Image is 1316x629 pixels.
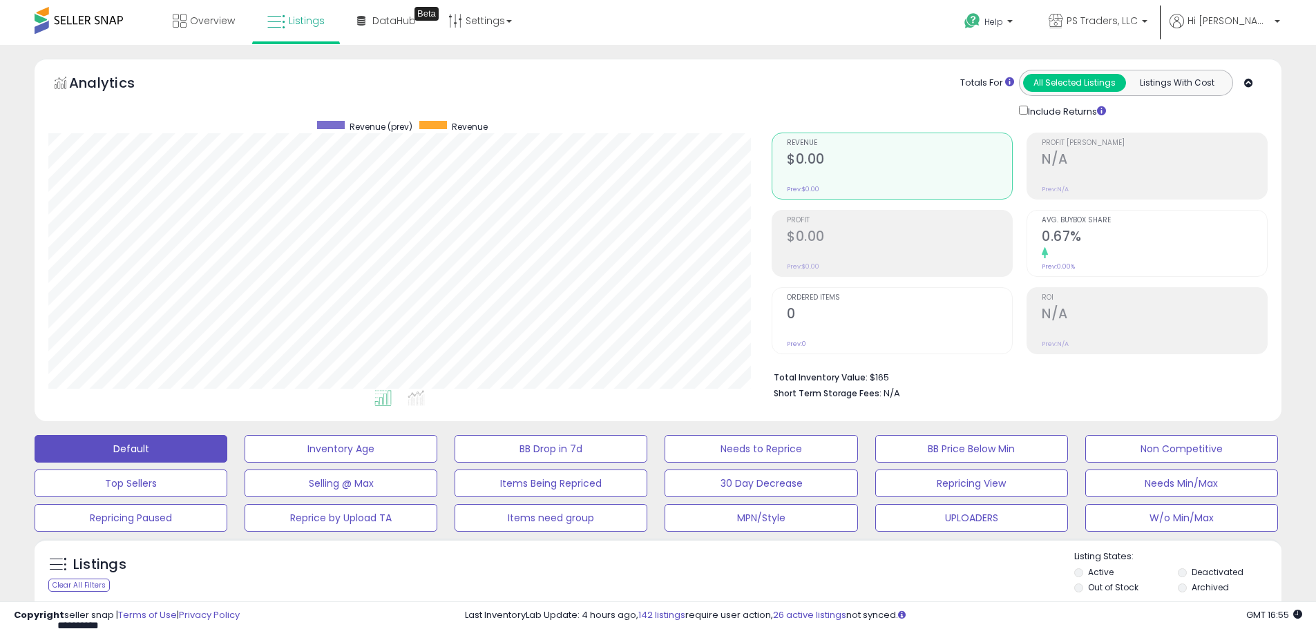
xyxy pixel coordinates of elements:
div: Include Returns [1009,103,1123,119]
span: Avg. Buybox Share [1042,217,1267,224]
button: Inventory Age [245,435,437,463]
button: All Selected Listings [1023,74,1126,92]
span: ROI [1042,294,1267,302]
b: Total Inventory Value: [774,371,868,383]
button: Reprice by Upload TA [245,504,437,532]
small: Prev: 0 [787,340,806,348]
a: Hi [PERSON_NAME] [1170,14,1280,45]
span: Profit [PERSON_NAME] [1042,139,1267,147]
div: Clear All Filters [48,579,110,592]
span: Listings [289,14,325,28]
button: Listings With Cost [1125,74,1228,92]
label: Active [1088,566,1114,578]
button: Repricing View [875,470,1068,497]
button: Items need group [455,504,647,532]
b: Short Term Storage Fees: [774,387,881,399]
div: Totals For [960,77,1014,90]
button: Non Competitive [1085,435,1278,463]
button: UPLOADERS [875,504,1068,532]
button: Default [35,435,227,463]
button: W/o Min/Max [1085,504,1278,532]
button: Top Sellers [35,470,227,497]
span: Overview [190,14,235,28]
h2: N/A [1042,151,1267,170]
p: Listing States: [1074,550,1281,563]
span: DataHub [372,14,416,28]
strong: Copyright [14,608,64,621]
button: Needs Min/Max [1085,470,1278,497]
h2: N/A [1042,306,1267,325]
span: PS Traders, LLC [1067,14,1138,28]
div: Last InventoryLab Update: 4 hours ago, require user action, not synced. [465,609,1302,622]
small: Prev: N/A [1042,185,1069,193]
h2: $0.00 [787,229,1012,247]
small: Prev: 0.00% [1042,262,1075,271]
span: Revenue [452,121,488,133]
h2: 0 [787,306,1012,325]
button: Selling @ Max [245,470,437,497]
h2: 0.67% [1042,229,1267,247]
a: 26 active listings [773,608,846,621]
span: Hi [PERSON_NAME] [1188,14,1270,28]
li: $165 [774,368,1257,385]
label: Out of Stock [1088,581,1138,593]
button: BB Drop in 7d [455,435,647,463]
a: Help [953,2,1027,45]
button: Needs to Reprice [665,435,857,463]
small: Prev: N/A [1042,340,1069,348]
button: Repricing Paused [35,504,227,532]
label: Deactivated [1192,566,1243,578]
span: Ordered Items [787,294,1012,302]
span: Help [984,16,1003,28]
i: Get Help [964,12,981,30]
button: Items Being Repriced [455,470,647,497]
span: N/A [884,387,900,400]
h5: Analytics [69,73,162,96]
button: MPN/Style [665,504,857,532]
div: seller snap | | [14,609,240,622]
a: Terms of Use [118,608,177,621]
div: Tooltip anchor [414,7,439,21]
a: Privacy Policy [179,608,240,621]
button: 30 Day Decrease [665,470,857,497]
h2: $0.00 [787,151,1012,170]
a: 142 listings [638,608,685,621]
h5: Listings [73,555,126,574]
span: Profit [787,217,1012,224]
span: 2025-10-6 16:55 GMT [1246,608,1302,621]
small: Prev: $0.00 [787,262,819,271]
span: Revenue [787,139,1012,147]
button: BB Price Below Min [875,435,1068,463]
small: Prev: $0.00 [787,185,819,193]
span: Revenue (prev) [350,121,412,133]
label: Archived [1192,581,1229,593]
